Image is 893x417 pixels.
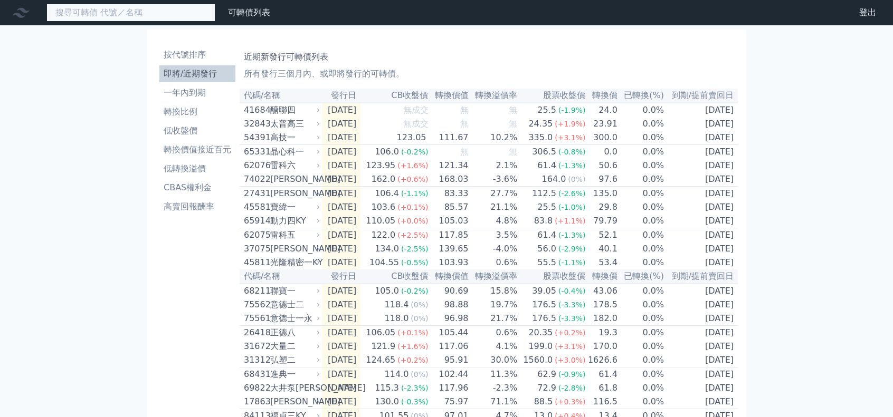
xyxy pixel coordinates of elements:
[429,256,469,269] td: 103.93
[244,395,268,408] div: 17863
[322,256,360,269] td: [DATE]
[322,131,360,145] td: [DATE]
[586,200,617,214] td: 29.8
[664,214,738,228] td: [DATE]
[460,119,469,129] span: 無
[397,161,428,170] span: (+1.6%)
[664,242,738,256] td: [DATE]
[429,340,469,353] td: 117.06
[322,200,360,214] td: [DATE]
[244,285,268,297] div: 68211
[244,243,268,255] div: 37075
[429,187,469,201] td: 83.33
[586,367,617,382] td: 61.4
[586,172,617,187] td: 97.6
[395,131,429,144] div: 123.05
[586,214,617,228] td: 79.79
[586,159,617,172] td: 50.6
[558,106,586,114] span: (-1.9%)
[401,384,429,392] span: (-2.3%)
[322,242,360,256] td: [DATE]
[322,353,360,367] td: [DATE]
[322,326,360,340] td: [DATE]
[401,189,429,198] span: (-1.1%)
[429,353,469,367] td: 95.91
[586,340,617,353] td: 170.0
[383,312,411,325] div: 118.0
[159,124,235,137] li: 低收盤價
[664,395,738,409] td: [DATE]
[322,187,360,201] td: [DATE]
[509,105,517,115] span: 無
[540,173,568,186] div: 164.0
[270,187,318,200] div: [PERSON_NAME]
[530,312,558,325] div: 176.5
[618,89,664,103] th: 已轉換(%)
[586,242,617,256] td: 40.1
[555,133,585,142] span: (+3.1%)
[244,298,268,311] div: 75562
[535,159,558,172] div: 61.4
[521,354,555,366] div: 1560.0
[469,284,518,298] td: 15.8%
[159,105,235,118] li: 轉換比例
[322,89,360,103] th: 發行日
[555,342,585,351] span: (+3.1%)
[429,200,469,214] td: 85.57
[469,269,518,284] th: 轉換溢價率
[618,242,664,256] td: 0.0%
[244,229,268,241] div: 62075
[535,382,558,394] div: 72.9
[555,120,585,128] span: (+1.9%)
[244,173,268,186] div: 74022
[664,256,738,269] td: [DATE]
[244,368,268,381] div: 68431
[586,381,617,395] td: 61.8
[530,298,558,311] div: 176.5
[586,131,617,145] td: 300.0
[518,269,586,284] th: 股票收盤價
[535,104,558,117] div: 25.5
[369,340,397,353] div: 121.9
[618,353,664,367] td: 0.0%
[397,342,428,351] span: (+1.6%)
[429,312,469,326] td: 96.98
[526,131,555,144] div: 335.0
[586,269,617,284] th: 轉換價
[429,367,469,382] td: 102.44
[244,256,268,269] div: 45811
[535,368,558,381] div: 62.9
[322,117,360,131] td: [DATE]
[586,326,617,340] td: 19.3
[270,215,318,227] div: 動力四KY
[429,381,469,395] td: 117.96
[270,395,318,408] div: [PERSON_NAME]
[244,187,268,200] div: 27431
[159,103,235,120] a: 轉換比例
[664,103,738,117] td: [DATE]
[429,214,469,228] td: 105.03
[270,354,318,366] div: 弘塑二
[360,269,429,284] th: CB收盤價
[555,356,585,364] span: (+3.0%)
[555,397,585,406] span: (+0.3%)
[270,243,318,255] div: [PERSON_NAME]
[244,67,734,80] p: 所有發行三個月內、或即將發行的可轉債。
[270,146,318,158] div: 晶心科一
[369,201,397,214] div: 103.6
[244,159,268,172] div: 62076
[469,326,518,340] td: 0.6%
[159,198,235,215] a: 高賣回報酬率
[558,300,586,309] span: (-3.3%)
[244,51,734,63] h1: 近期新發行可轉債列表
[664,326,738,340] td: [DATE]
[618,381,664,395] td: 0.0%
[618,214,664,228] td: 0.0%
[322,103,360,117] td: [DATE]
[322,298,360,312] td: [DATE]
[558,384,586,392] span: (-2.8%)
[586,312,617,326] td: 182.0
[159,200,235,213] li: 高賣回報酬率
[244,340,268,353] div: 31672
[664,284,738,298] td: [DATE]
